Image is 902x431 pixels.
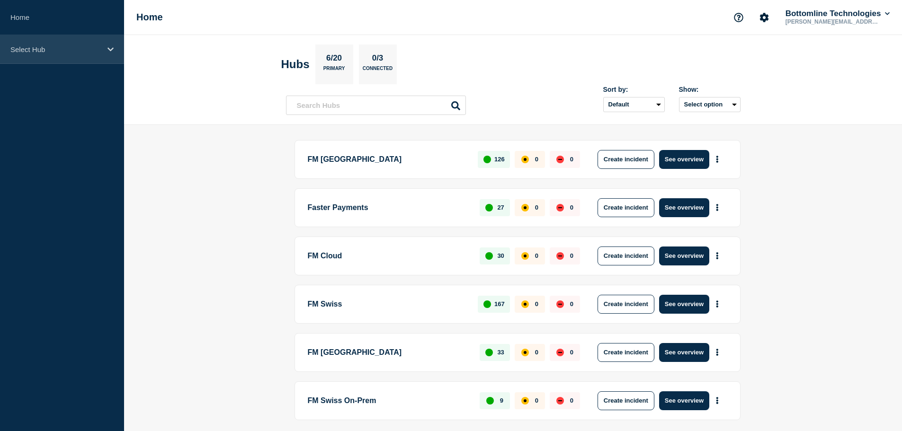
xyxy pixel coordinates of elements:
button: See overview [659,198,709,217]
h2: Hubs [281,58,310,71]
p: 0 [535,349,538,356]
p: FM [GEOGRAPHIC_DATA] [308,150,467,169]
div: up [485,252,493,260]
div: up [485,349,493,356]
button: See overview [659,246,709,265]
div: up [483,156,491,163]
button: Create incident [598,150,654,169]
button: More actions [711,199,723,216]
button: Select option [679,97,741,112]
p: FM Swiss [308,295,467,314]
div: down [556,397,564,405]
select: Sort by [603,97,665,112]
button: Create incident [598,343,654,362]
button: More actions [711,295,723,313]
p: 167 [494,300,505,308]
p: FM Swiss On-Prem [308,391,469,410]
div: affected [521,252,529,260]
p: Select Hub [10,45,101,53]
button: More actions [711,247,723,264]
div: down [556,300,564,308]
p: 0 [570,156,573,163]
div: Show: [679,86,741,93]
button: See overview [659,150,709,169]
p: FM [GEOGRAPHIC_DATA] [308,343,469,362]
button: More actions [711,343,723,361]
p: 0 [570,349,573,356]
div: down [556,252,564,260]
h1: Home [136,12,163,23]
p: 0 [570,252,573,259]
div: affected [521,204,529,211]
div: affected [521,349,529,356]
div: affected [521,300,529,308]
p: Faster Payments [308,198,469,217]
div: up [485,204,493,211]
button: See overview [659,391,709,410]
p: 33 [497,349,504,356]
p: 0 [570,204,573,211]
p: [PERSON_NAME][EMAIL_ADDRESS][DOMAIN_NAME] [784,18,882,25]
button: See overview [659,343,709,362]
div: down [556,204,564,211]
button: Bottomline Technologies [784,9,892,18]
p: 30 [497,252,504,259]
p: 0 [570,397,573,404]
p: Primary [323,66,345,76]
button: Account settings [754,8,774,27]
div: up [483,300,491,308]
p: 0 [535,397,538,404]
button: Support [729,8,749,27]
p: FM Cloud [308,246,469,265]
p: 6/20 [322,53,345,66]
button: More actions [711,150,723,168]
p: 0 [535,204,538,211]
p: 0/3 [368,53,387,66]
p: 0 [570,300,573,308]
button: Create incident [598,198,654,217]
div: up [486,397,494,405]
p: 27 [497,204,504,211]
button: Create incident [598,295,654,314]
p: 0 [535,252,538,259]
div: affected [521,397,529,405]
button: Create incident [598,246,654,265]
button: See overview [659,295,709,314]
p: Connected [363,66,393,76]
div: Sort by: [603,86,665,93]
p: 0 [535,300,538,308]
button: Create incident [598,391,654,410]
div: down [556,156,564,163]
div: affected [521,156,529,163]
button: More actions [711,392,723,409]
input: Search Hubs [286,96,466,115]
p: 126 [494,156,505,163]
p: 9 [500,397,503,404]
p: 0 [535,156,538,163]
div: down [556,349,564,356]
